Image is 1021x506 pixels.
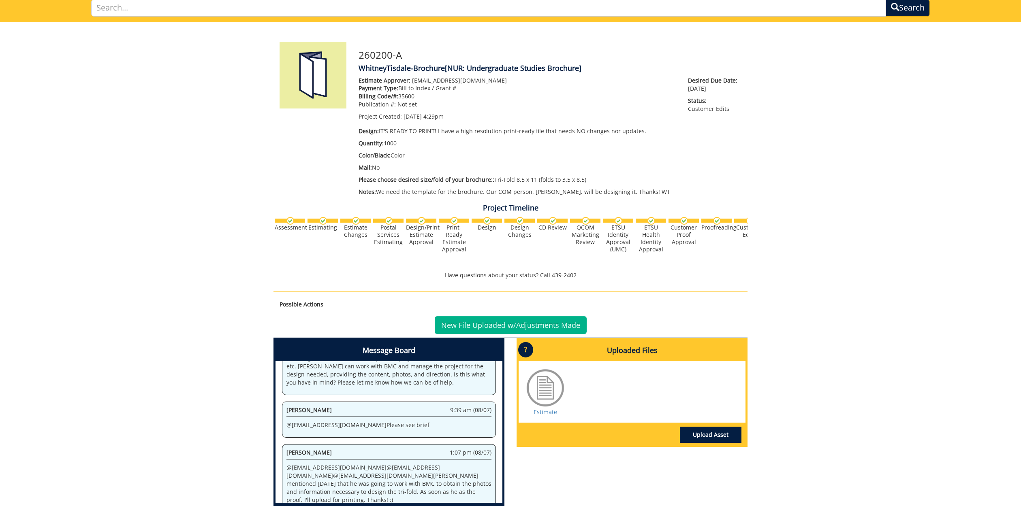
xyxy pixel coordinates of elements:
[445,63,581,73] span: [NUR: Undergraduate Studies Brochure]
[319,217,327,225] img: checkmark
[359,100,396,108] span: Publication #:
[680,217,688,225] img: checkmark
[359,151,676,159] p: Color
[450,406,491,414] span: 9:39 am (08/07)
[359,64,741,72] h4: WhitneyTisdale-Brochure
[713,217,721,225] img: checkmark
[450,449,491,457] span: 1:07 pm (08/07)
[359,164,676,172] p: No
[603,224,633,253] div: ETSU Identity Approval (UMC)
[570,224,600,246] div: QCOM Marketing Review
[688,77,741,93] p: [DATE]
[340,224,371,238] div: Estimate Changes
[669,224,699,246] div: Customer Proof Approval
[418,217,425,225] img: checkmark
[439,224,469,253] div: Print-Ready Estimate Approval
[734,224,765,238] div: Customer Edits
[534,408,557,416] a: Estimate
[359,164,372,171] span: Mail:
[280,42,346,108] img: Product featured image
[451,217,458,225] img: checkmark
[359,188,676,196] p: We need the template for the brochure. Our COM person, [PERSON_NAME], will be designing it. Thank...
[359,84,398,92] span: Payment Type:
[385,217,393,225] img: checkmark
[359,77,676,85] p: [EMAIL_ADDRESS][DOMAIN_NAME]
[276,340,502,361] h4: Message Board
[286,463,491,504] p: @ [EMAIL_ADDRESS][DOMAIN_NAME] @ [EMAIL_ADDRESS][DOMAIN_NAME] @ [EMAIL_ADDRESS][DOMAIN_NAME] [PER...
[680,427,741,443] a: Upload Asset
[549,217,557,225] img: checkmark
[518,342,533,357] p: ?
[688,97,741,113] p: Customer Edits
[582,217,590,225] img: checkmark
[280,300,323,308] strong: Possible Actions
[615,217,622,225] img: checkmark
[636,224,666,253] div: ETSU Health Identity Approval
[286,338,491,387] p: @ [EMAIL_ADDRESS][DOMAIN_NAME] Hi [PERSON_NAME], I'm not really sure what is needed. We do not us...
[286,406,332,414] span: [PERSON_NAME]
[359,176,676,184] p: Tri-Fold 8.5 x 11 (folds to 3.5 x 8.5)
[359,188,376,196] span: Notes:
[435,316,587,334] a: New File Uploaded w/Adjustments Made
[308,224,338,231] div: Estimating
[472,224,502,231] div: Design
[373,224,404,246] div: Postal Services Estimating
[359,84,676,92] p: Bill to Index / Grant #
[359,92,676,100] p: 35600
[359,92,398,100] span: Billing Code/#:
[359,127,379,135] span: Design:
[273,271,748,279] p: Have questions about your status? Call 439-2402
[516,217,524,225] img: checkmark
[397,100,417,108] span: Not set
[647,217,655,225] img: checkmark
[504,224,535,238] div: Design Changes
[701,224,732,231] div: Proofreading
[359,139,676,147] p: 1000
[275,224,305,231] div: Assessment
[537,224,568,231] div: CD Review
[688,77,741,85] span: Desired Due Date:
[359,127,676,135] p: IT'S READY TO PRINT! I have a high resolution print-ready file that needs NO changes nor updates.
[359,50,741,60] h3: 260200-A
[273,204,748,212] h4: Project Timeline
[286,421,491,429] p: @ [EMAIL_ADDRESS][DOMAIN_NAME] Please see brief
[688,97,741,105] span: Status:
[286,449,332,456] span: [PERSON_NAME]
[359,151,391,159] span: Color/Black:
[359,139,384,147] span: Quantity:
[519,340,745,361] h4: Uploaded Files
[406,224,436,246] div: Design/Print Estimate Approval
[404,113,444,120] span: [DATE] 4:29pm
[286,217,294,225] img: checkmark
[359,176,494,183] span: Please choose desired size/fold of your brochure::
[352,217,360,225] img: checkmark
[359,113,402,120] span: Project Created:
[746,217,754,225] img: no
[483,217,491,225] img: checkmark
[359,77,410,84] span: Estimate Approver:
